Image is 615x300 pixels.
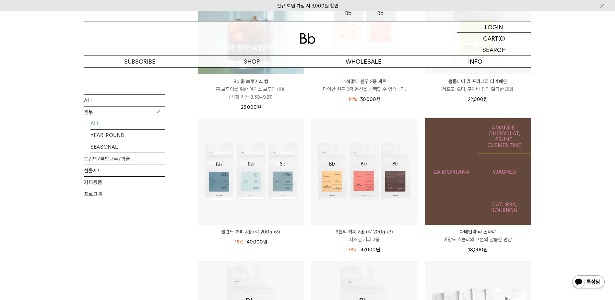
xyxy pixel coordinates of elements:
[311,85,418,93] p: 다양한 원두 2종 옵션을 선택할 수 있습니다.
[425,78,531,93] a: 콜롬비아 라 프라데라 디카페인 청포도, 오디, 구아바 잼의 달콤한 조화
[425,236,531,244] p: 아망드 쇼콜라와 프룬의 달콤한 만남
[257,104,261,110] span: 원
[198,85,304,101] p: 홈 브루어를 위한 아이스 브루잉 대회 (신청 기간 8.30~9.21)
[90,118,165,129] a: ALL
[84,56,196,67] a: SUBSCRIBE
[90,129,165,141] a: YEAR-ROUND
[84,106,165,118] p: 원두
[90,141,165,152] a: SEASONAL
[263,239,267,245] span: 원
[468,96,488,102] span: 22,000
[425,228,531,244] a: 과테말라 라 몬타냐 아망드 쇼콜라와 프룬의 달콤한 만남
[483,96,488,102] span: 원
[376,96,380,102] span: 원
[84,94,165,106] a: ALL
[84,165,165,176] a: 선물세트
[498,33,505,44] p: (0)
[311,236,418,244] p: 시즈널 커피 3종
[457,33,531,44] a: CART (0)
[311,228,418,236] p: 9월의 커피 3종 (각 200g x3)
[300,33,315,44] img: 로고
[482,44,506,56] p: SEARCH
[483,247,488,253] span: 원
[425,118,531,225] a: 과테말라 라 몬타냐
[311,118,418,225] img: 9월의 커피 3종 (각 200g x3)
[84,188,165,199] a: 프로그램
[198,78,304,101] a: Bb 홈 브루어스 컵 홈 브루어를 위한 아이스 브루잉 대회(신청 기간 8.30~9.21)
[84,176,165,188] a: 커피용품
[84,153,165,164] a: 드립백/콜드브루/캡슐
[277,3,338,9] a: 신규 회원 가입 시 3,000원 할인
[425,85,531,93] p: 청포도, 오디, 구아바 잼의 달콤한 조화
[241,104,261,110] span: 25,000
[376,247,380,253] span: 원
[485,21,503,32] p: LOGIN
[361,247,380,253] span: 47,000
[247,239,267,245] span: 40,000
[425,118,531,225] img: 1000000483_add2_049.png
[468,247,488,253] span: 18,000
[425,228,531,236] p: 과테말라 라 몬타냐
[308,56,420,67] p: WHOLESALE
[349,246,357,254] div: 18%
[572,275,605,290] img: 카카오톡 채널 1:1 채팅 버튼
[311,228,418,244] a: 9월의 커피 3종 (각 200g x3) 시즈널 커피 3종
[420,56,531,67] p: INFO
[483,33,498,44] p: CART
[457,21,531,33] a: LOGIN
[348,95,357,103] div: 14%
[198,78,304,85] p: Bb 홈 브루어스 컵
[198,118,304,225] img: 블렌드 커피 3종 (각 200g x3)
[198,228,304,236] a: 블렌드 커피 3종 (각 200g x3)
[311,78,418,93] a: 추석맞이 원두 2종 세트 다양한 원두 2종 옵션을 선택할 수 있습니다.
[196,56,308,67] a: SHOP
[311,78,418,85] p: 추석맞이 원두 2종 세트
[360,96,380,102] span: 30,000
[425,78,531,85] p: 콜롬비아 라 프라데라 디카페인
[235,238,243,246] div: 18%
